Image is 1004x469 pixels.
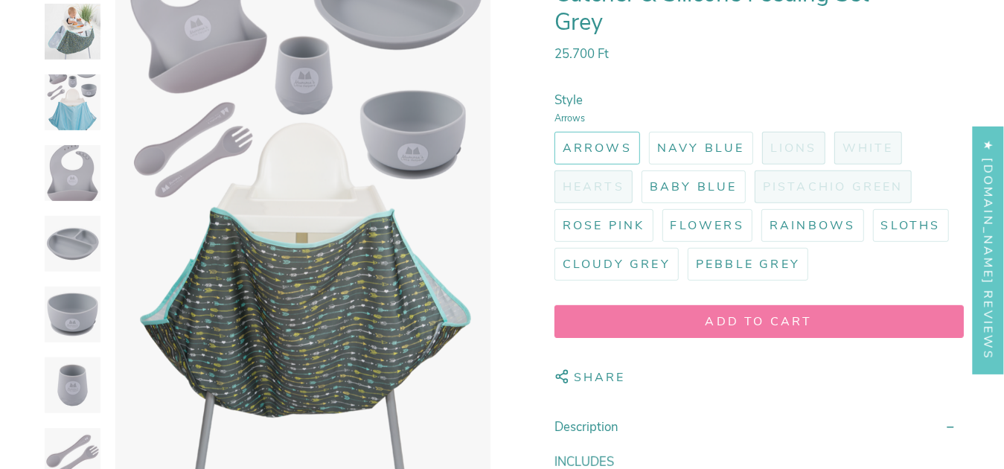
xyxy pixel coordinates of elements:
[554,45,609,63] span: 25.700 Ft
[657,140,745,156] span: Navy Blue
[554,406,964,447] summary: Description
[763,179,904,195] span: Pistachio Green
[563,140,632,156] span: Arrows
[973,127,1004,374] div: Click to open Judge.me floating reviews tab
[563,179,624,195] span: Hearts
[563,217,645,234] span: Rose Pink
[770,140,817,156] span: Lions
[671,217,744,234] span: Flowers
[554,92,583,109] span: Style
[563,256,671,272] span: Cloudy Grey
[554,305,964,338] button: Add to cart
[554,109,964,124] small: Arrows
[770,217,856,234] span: Rainbows
[574,369,626,389] span: Share
[842,140,894,156] span: White
[881,217,941,234] span: Sloths
[569,313,950,330] span: Add to cart
[554,362,626,393] button: Share
[650,179,738,195] span: Baby Blue
[696,256,800,272] span: Pebble Grey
